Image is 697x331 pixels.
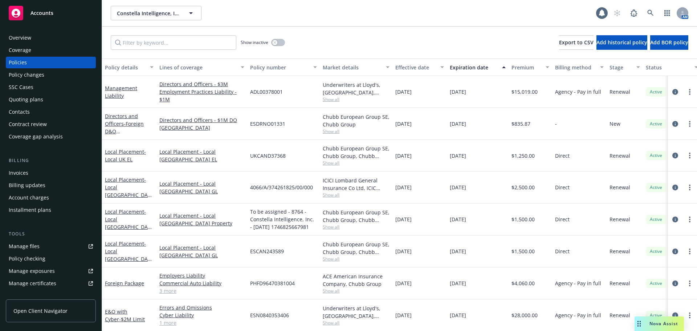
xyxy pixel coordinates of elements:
span: UKCAND37368 [250,152,286,160]
span: Active [649,89,663,95]
div: Policy number [250,64,309,71]
span: $28,000.00 [511,311,538,319]
a: Coverage gap analysis [6,131,96,142]
button: Add historical policy [596,35,647,50]
a: circleInformation [671,120,680,128]
button: Export to CSV [559,35,594,50]
span: [DATE] [450,279,466,287]
a: Invoices [6,167,96,179]
a: Policy changes [6,69,96,81]
span: Direct [555,215,570,223]
a: Errors and Omissions [159,304,244,311]
span: ESDRNO01331 [250,120,285,128]
a: 3 more [159,287,244,295]
span: Show all [323,288,390,294]
span: Active [649,312,663,319]
div: Stage [610,64,632,71]
a: more [685,88,694,96]
a: Local Placement [105,148,146,163]
div: Chubb European Group SE, Chubb Group [323,113,390,128]
span: Constella Intelligence, Inc. [117,9,180,17]
a: Overview [6,32,96,44]
span: [DATE] [450,88,466,96]
div: Drag to move [635,316,644,331]
span: Nova Assist [649,320,678,327]
span: Renewal [610,183,630,191]
button: Effective date [392,58,447,76]
a: Directors and Officers - $3M [159,80,244,88]
a: Cyber Liability [159,311,244,319]
div: Contacts [9,106,30,118]
span: [DATE] [395,215,412,223]
a: Search [643,6,658,20]
a: Local Placement [105,176,151,206]
div: Chubb European Group SE, Chubb Group, Chubb Group (International) [323,145,390,160]
span: Active [649,248,663,255]
a: Local Placement - Local [GEOGRAPHIC_DATA] GL [159,180,244,195]
span: [DATE] [450,120,466,128]
a: Report a Bug [627,6,641,20]
a: circleInformation [671,88,680,96]
span: $1,500.00 [511,247,535,255]
span: Show all [323,320,390,326]
span: [DATE] [395,88,412,96]
button: Add BOR policy [650,35,688,50]
div: Premium [511,64,541,71]
span: Active [649,216,663,223]
div: Billing [6,157,96,164]
a: more [685,311,694,320]
a: circleInformation [671,279,680,288]
button: Lines of coverage [156,58,247,76]
a: Directors and Officers - $1M DO [GEOGRAPHIC_DATA] [159,116,244,132]
div: ACE American Insurance Company, Chubb Group [323,273,390,288]
span: Show all [323,224,390,230]
a: Directors and Officers [105,113,151,150]
span: $2,500.00 [511,183,535,191]
span: New [610,120,620,128]
span: [DATE] [450,215,466,223]
span: [DATE] [395,279,412,287]
div: Contract review [9,118,47,130]
div: Invoices [9,167,28,179]
div: Policy changes [9,69,44,81]
div: Manage claims [9,290,45,302]
div: Manage exposures [9,265,55,277]
a: Quoting plans [6,94,96,105]
span: Accounts [30,10,53,16]
div: Billing updates [9,179,45,191]
span: $4,060.00 [511,279,535,287]
a: Billing updates [6,179,96,191]
span: [DATE] [450,247,466,255]
a: circleInformation [671,151,680,160]
span: Add historical policy [596,39,647,46]
a: more [685,120,694,128]
a: Manage claims [6,290,96,302]
a: Contacts [6,106,96,118]
span: Show inactive [241,39,268,45]
a: Local Placement - Local [GEOGRAPHIC_DATA] EL [159,148,244,163]
a: Local Placement - Local [GEOGRAPHIC_DATA] Property [159,212,244,227]
span: Direct [555,183,570,191]
span: [DATE] [395,120,412,128]
span: Export to CSV [559,39,594,46]
a: 1 more [159,319,244,327]
div: Chubb European Group SE, Chubb Group, Chubb Group (International) [323,241,390,256]
a: Switch app [660,6,674,20]
span: Open Client Navigator [13,307,68,315]
div: Coverage [9,44,31,56]
span: Show all [323,192,390,198]
div: Status [646,64,690,71]
button: Policy details [102,58,156,76]
span: [DATE] [450,152,466,160]
a: Coverage [6,44,96,56]
div: Billing method [555,64,596,71]
a: Local Placement [105,208,151,238]
span: [DATE] [395,183,412,191]
a: Employment Practices Liability - $1M [159,88,244,103]
span: Renewal [610,152,630,160]
button: Premium [509,58,552,76]
a: Manage exposures [6,265,96,277]
a: E&O with Cyber [105,308,145,323]
span: Agency - Pay in full [555,279,601,287]
span: [DATE] [450,311,466,319]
